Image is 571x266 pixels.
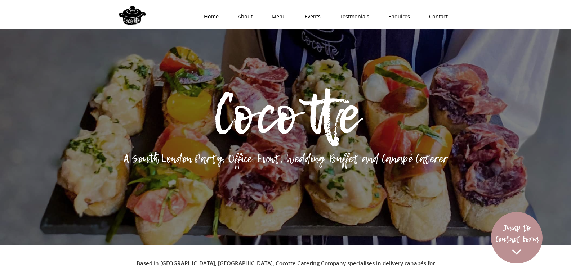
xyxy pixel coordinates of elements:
a: About [226,6,260,27]
a: Contact [417,6,455,27]
a: Home [192,6,226,27]
a: Enquires [376,6,417,27]
a: Events [293,6,328,27]
a: Menu [260,6,293,27]
a: Testmonials [328,6,376,27]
